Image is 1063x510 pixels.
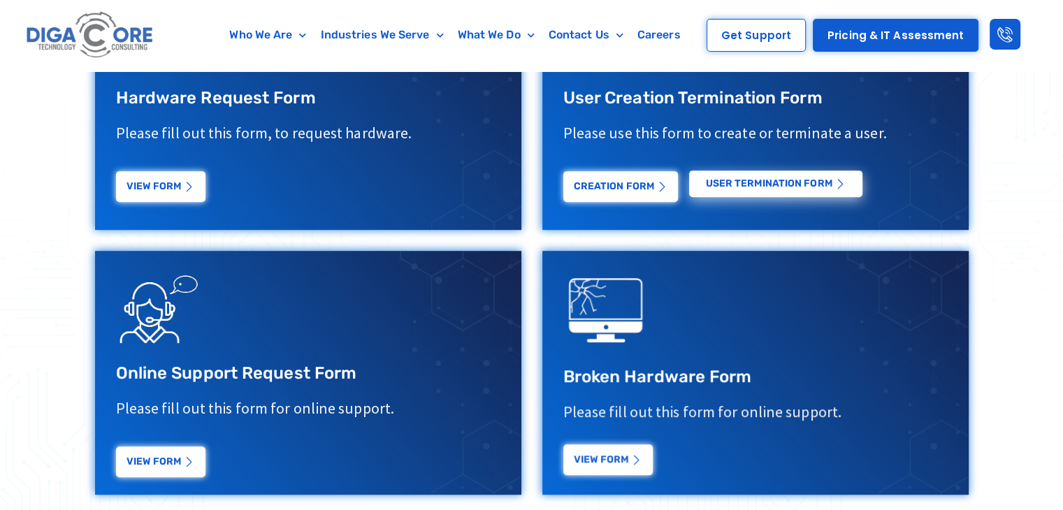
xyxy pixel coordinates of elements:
span: Get Support [721,30,791,41]
a: Pricing & IT Assessment [813,19,978,52]
p: Please fill out this form, to request hardware. [116,123,500,143]
nav: Menu [213,19,697,51]
a: View Form [116,171,205,202]
a: USER Termination Form [689,170,862,197]
img: digacore technology consulting [563,268,647,352]
p: Please use this form to create or terminate a user. [563,123,948,143]
p: Please fill out this form for online support. [116,398,500,418]
a: Creation Form [563,171,678,202]
img: Digacore logo 1 [23,7,157,64]
a: Industries We Serve [314,19,451,51]
h3: User Creation Termination Form [563,87,948,109]
a: Who We Are [222,19,313,51]
a: What We Do [451,19,542,51]
h3: Broken Hardware Form [563,366,948,388]
a: View Form [563,444,653,475]
a: View Form [116,446,205,477]
p: Please fill out this form for online support. [563,402,948,422]
h3: Online Support Request Form [116,363,500,384]
span: Pricing & IT Assessment [827,30,964,41]
a: Careers [630,19,688,51]
h3: Hardware Request Form [116,87,500,109]
a: Contact Us [542,19,630,51]
a: Get Support [707,19,806,52]
img: Support Request Icon [116,265,200,349]
span: USER Termination Form [706,179,832,189]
